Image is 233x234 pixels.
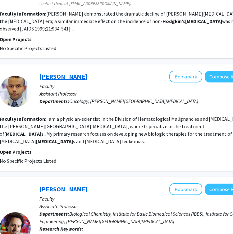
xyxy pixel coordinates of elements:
[39,73,87,80] a: [PERSON_NAME]
[69,98,198,104] span: Oncology, [PERSON_NAME][GEOGRAPHIC_DATA][MEDICAL_DATA]
[39,211,69,217] b: Departments:
[185,18,222,24] b: [MEDICAL_DATA]
[5,206,26,229] iframe: Chat
[169,71,202,82] button: Add Suman Paul to Bookmarks
[39,98,69,104] b: Departments:
[162,18,182,24] b: Hodgkin
[169,183,202,195] button: Add Joel Pomerantz to Bookmarks
[39,185,87,193] a: [PERSON_NAME]
[4,131,41,137] b: [MEDICAL_DATA]
[39,226,83,232] b: Research Keywords:
[36,138,73,144] b: [MEDICAL_DATA]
